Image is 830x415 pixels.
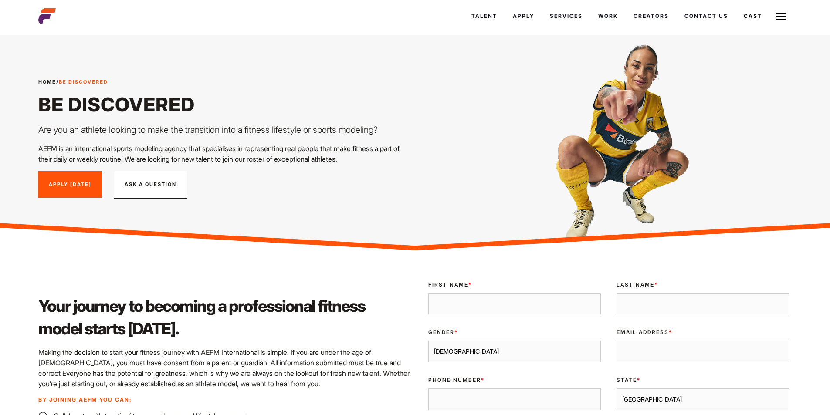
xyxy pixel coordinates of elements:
[38,347,410,389] p: Making the decision to start your fitness journey with AEFM International is simple. If you are u...
[617,328,789,336] label: Email Address
[38,123,410,136] p: Are you an athlete looking to make the transition into a fitness lifestyle or sports modeling?
[677,4,736,28] a: Contact Us
[428,376,601,384] label: Phone Number
[542,4,590,28] a: Services
[617,376,789,384] label: State
[464,4,505,28] a: Talent
[38,143,410,164] p: AEFM is an international sports modeling agency that specialises in representing real people that...
[38,7,56,25] img: cropped-aefm-brand-fav-22-square.png
[736,4,770,28] a: Cast
[59,79,108,85] strong: Be Discovered
[428,281,601,289] label: First Name
[114,171,187,199] button: Ask A Question
[38,396,410,404] p: By joining AEFM you can:
[505,4,542,28] a: Apply
[38,93,410,116] h1: Be Discovered
[38,79,56,85] a: Home
[38,78,108,86] span: /
[590,4,626,28] a: Work
[428,328,601,336] label: Gender
[776,11,786,22] img: Burger icon
[626,4,677,28] a: Creators
[38,295,410,340] h2: Your journey to becoming a professional fitness model starts [DATE].
[38,171,102,198] a: Apply [DATE]
[617,281,789,289] label: Last Name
